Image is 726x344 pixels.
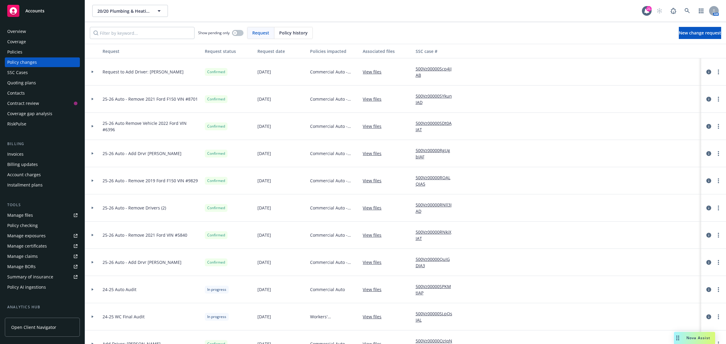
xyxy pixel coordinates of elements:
[310,123,358,129] span: Commercial Auto - Primary Auto
[103,313,145,320] span: 24-25 WC Final Audit
[7,57,37,67] div: Policy changes
[7,170,41,180] div: Account charges
[5,202,80,208] div: Tools
[413,44,460,58] button: SSC case #
[715,68,722,76] a: more
[715,286,722,293] a: more
[207,124,225,129] span: Confirmed
[207,69,225,75] span: Confirmed
[7,160,38,169] div: Billing updates
[257,232,271,238] span: [DATE]
[257,150,271,157] span: [DATE]
[257,123,271,129] span: [DATE]
[363,177,386,184] a: View files
[5,252,80,261] a: Manage claims
[7,149,24,159] div: Invoices
[7,252,38,261] div: Manage claims
[255,44,308,58] button: Request date
[5,47,80,57] a: Policies
[85,222,100,249] div: Toggle Row Expanded
[7,37,26,47] div: Coverage
[85,86,100,113] div: Toggle Row Expanded
[85,113,100,140] div: Toggle Row Expanded
[207,260,225,265] span: Confirmed
[5,149,80,159] a: Invoices
[7,221,38,230] div: Policy checking
[679,30,721,36] span: New change request
[85,276,100,303] div: Toggle Row Expanded
[667,5,679,17] a: Report a Bug
[5,37,80,47] a: Coverage
[5,78,80,88] a: Quoting plans
[416,256,457,269] a: 500Vz00000QuIGDIA3
[7,88,25,98] div: Contacts
[85,167,100,194] div: Toggle Row Expanded
[715,232,722,239] a: more
[257,69,271,75] span: [DATE]
[5,109,80,118] a: Coverage gap analysis
[715,150,722,157] a: more
[310,205,358,211] span: Commercial Auto - Primary Auto
[5,88,80,98] a: Contacts
[7,99,39,108] div: Contract review
[5,68,80,77] a: SSC Cases
[7,68,28,77] div: SSC Cases
[5,141,80,147] div: Billing
[363,96,386,102] a: View files
[5,231,80,241] a: Manage exposures
[363,123,386,129] a: View files
[7,313,57,322] div: Loss summary generator
[5,99,80,108] a: Contract review
[416,202,457,214] a: 500Vz00000RNll3IAD
[416,229,457,242] a: 500Vz00000RNkiXIAT
[85,194,100,222] div: Toggle Row Expanded
[257,259,271,265] span: [DATE]
[92,5,168,17] button: 20/20 Plumbing & Heating, Inc.
[416,310,457,323] a: 500Vz00000SLpQsIAL
[646,6,652,11] div: 21
[252,30,269,36] span: Request
[103,205,166,211] span: 25-26 Auto - Remove Drivers (2)
[5,221,80,230] a: Policy checking
[198,30,230,35] span: Show pending only
[202,44,255,58] button: Request status
[5,304,80,310] div: Analytics hub
[5,170,80,180] a: Account charges
[7,241,47,251] div: Manage certificates
[653,5,665,17] a: Start snowing
[257,177,271,184] span: [DATE]
[11,324,56,330] span: Open Client Navigator
[103,96,198,102] span: 25-26 Auto - Remove 2021 Ford F150 VIN #8701
[103,177,198,184] span: 25-26 Auto - Remove 2019 Ford F150 VIN #9829
[5,241,80,251] a: Manage certificates
[310,48,358,54] div: Policies impacted
[7,231,46,241] div: Manage exposures
[681,5,693,17] a: Search
[90,27,195,39] input: Filter by keyword...
[103,150,181,157] span: 25-26 Auto - Add Drvr [PERSON_NAME]
[363,150,386,157] a: View files
[7,47,22,57] div: Policies
[5,262,80,271] a: Manage BORs
[207,178,225,183] span: Confirmed
[7,272,53,282] div: Summary of insurance
[674,332,715,344] button: Nova Assist
[5,57,80,67] a: Policy changes
[416,147,457,160] a: 500Vz00000RgUgbIAF
[7,210,33,220] div: Manage files
[103,259,181,265] span: 25-26 Auto - Add Drvr [PERSON_NAME]
[207,314,226,320] span: In progress
[705,204,712,212] a: circleInformation
[416,120,457,133] a: 500Vz00000SDt0AIAT
[25,8,44,13] span: Accounts
[207,287,226,292] span: In progress
[85,249,100,276] div: Toggle Row Expanded
[674,332,682,344] div: Drag to move
[103,232,187,238] span: 25-26 Auto - Remove 2021 Ford VIN #5840
[7,282,46,292] div: Policy AI ingestions
[363,48,410,54] div: Associated files
[205,48,253,54] div: Request status
[103,69,184,75] span: Request to Add Driver: [PERSON_NAME]
[416,66,457,78] a: 500Vz00000Scp4jIAB
[679,27,721,39] a: New change request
